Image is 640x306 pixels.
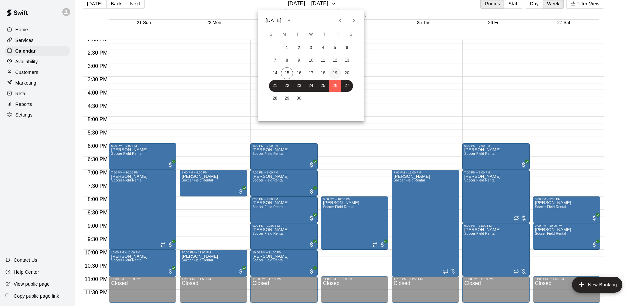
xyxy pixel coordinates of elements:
button: 9 [293,55,305,67]
button: 3 [305,42,317,54]
button: Previous month [334,14,347,27]
span: Tuesday [292,28,304,41]
button: 13 [341,55,353,67]
button: 19 [329,67,341,79]
span: Sunday [265,28,277,41]
button: Next month [347,14,360,27]
button: 16 [293,67,305,79]
button: calendar view is open, switch to year view [283,15,295,26]
button: 8 [281,55,293,67]
button: 1 [281,42,293,54]
button: 30 [293,93,305,105]
span: Wednesday [305,28,317,41]
button: 24 [305,80,317,92]
button: 14 [269,67,281,79]
button: 10 [305,55,317,67]
button: 5 [329,42,341,54]
span: Monday [278,28,290,41]
span: Saturday [345,28,357,41]
button: 25 [317,80,329,92]
button: 2 [293,42,305,54]
button: 22 [281,80,293,92]
button: 6 [341,42,353,54]
button: 23 [293,80,305,92]
button: 26 [329,80,341,92]
button: 17 [305,67,317,79]
button: 15 [281,67,293,79]
div: [DATE] [266,17,281,24]
button: 12 [329,55,341,67]
button: 4 [317,42,329,54]
button: 28 [269,93,281,105]
span: Friday [332,28,344,41]
button: 11 [317,55,329,67]
button: 29 [281,93,293,105]
button: 21 [269,80,281,92]
button: 7 [269,55,281,67]
span: Thursday [318,28,330,41]
button: 18 [317,67,329,79]
button: 20 [341,67,353,79]
button: 27 [341,80,353,92]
